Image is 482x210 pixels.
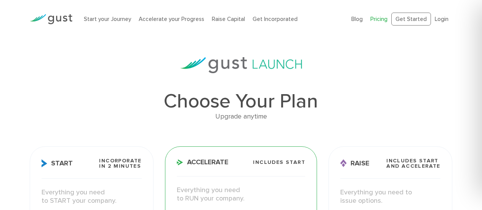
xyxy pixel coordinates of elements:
[340,159,369,167] span: Raise
[253,16,298,22] a: Get Incorporated
[99,158,141,169] span: Incorporate in 2 Minutes
[177,186,305,203] p: Everything you need to RUN your company.
[42,159,73,167] span: Start
[30,14,72,24] img: Gust Logo
[42,159,47,167] img: Start Icon X2
[30,111,452,122] div: Upgrade anytime
[84,16,131,22] a: Start your Journey
[177,159,228,166] span: Accelerate
[391,13,431,26] a: Get Started
[30,91,452,111] h1: Choose Your Plan
[340,159,347,167] img: Raise Icon
[139,16,204,22] a: Accelerate your Progress
[386,158,440,169] span: Includes START and ACCELERATE
[253,160,305,165] span: Includes START
[435,16,448,22] a: Login
[212,16,245,22] a: Raise Capital
[370,16,388,22] a: Pricing
[340,188,440,205] p: Everything you need to issue options.
[180,57,302,73] img: gust-launch-logos.svg
[351,16,363,22] a: Blog
[177,159,183,165] img: Accelerate Icon
[42,188,142,205] p: Everything you need to START your company.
